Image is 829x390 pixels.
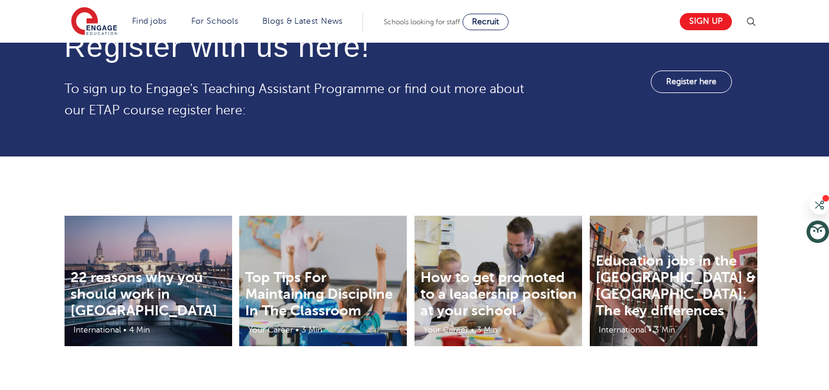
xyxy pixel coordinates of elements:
li: 3 Min [300,323,323,337]
a: Recruit [462,14,509,30]
li: Your Career [417,323,470,337]
li: • [647,323,653,337]
span: Schools looking for staff [384,18,460,26]
li: • [470,323,475,337]
li: • [294,323,300,337]
a: Register here [651,71,732,93]
h4: Register with us here! [65,31,534,63]
li: 3 Min [475,323,499,337]
a: Find jobs [132,17,167,25]
p: To sign up to Engage's Teaching Assistant Programme or find out more about our ETAP course regist... [65,78,534,121]
a: 22 reasons why you should work in [GEOGRAPHIC_DATA] [70,269,217,319]
li: Your Career [242,323,294,337]
a: How to get promoted to a leadership position at your school [420,269,577,319]
a: Sign up [680,13,732,30]
a: Education jobs in the [GEOGRAPHIC_DATA] & [GEOGRAPHIC_DATA]: The key differences [596,252,756,319]
span: Recruit [472,17,499,26]
li: International [593,323,647,337]
li: 3 Min [653,323,676,337]
a: For Schools [191,17,238,25]
li: • [122,323,128,337]
img: Engage Education [71,7,117,37]
a: Blogs & Latest News [262,17,343,25]
li: International [68,323,122,337]
li: 4 Min [128,323,151,337]
a: Top Tips For Maintaining Discipline In The Classroom [245,269,393,319]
